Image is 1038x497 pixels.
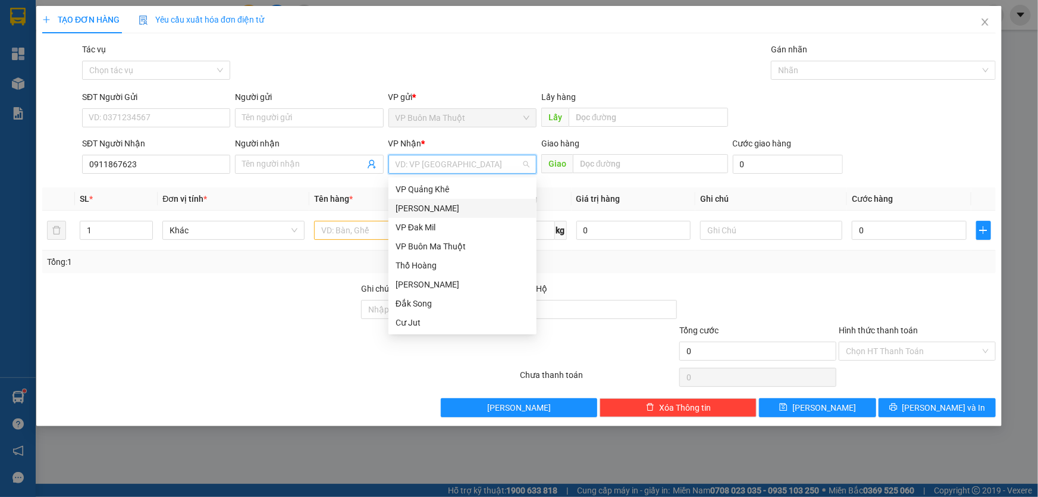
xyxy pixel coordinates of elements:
[314,221,456,240] input: VD: Bàn, Ghế
[733,155,843,174] input: Cước giao hàng
[659,401,711,414] span: Xóa Thông tin
[879,398,996,417] button: printer[PERSON_NAME] và In
[679,326,719,335] span: Tổng cước
[388,275,537,294] div: Đắk Ghềnh
[235,137,383,150] div: Người nhận
[388,237,537,256] div: VP Buôn Ma Thuột
[889,403,898,412] span: printer
[396,109,529,127] span: VP Buôn Ma Thuột
[700,221,842,240] input: Ghi Chú
[600,398,757,417] button: deleteXóa Thông tin
[82,137,230,150] div: SĐT Người Nhận
[396,259,529,272] div: Thổ Hoàng
[852,194,893,204] span: Cước hàng
[396,297,529,310] div: Đắk Song
[388,313,537,332] div: Cư Jut
[646,403,654,412] span: delete
[968,6,1002,39] button: Close
[541,154,573,173] span: Giao
[695,187,847,211] th: Ghi chú
[388,199,537,218] div: Gia Nghĩa
[235,90,383,104] div: Người gửi
[139,15,148,25] img: icon
[902,401,986,414] span: [PERSON_NAME] và In
[396,202,529,215] div: [PERSON_NAME]
[555,221,567,240] span: kg
[396,183,529,196] div: VP Quảng Khê
[576,221,691,240] input: 0
[162,194,207,204] span: Đơn vị tính
[396,278,529,291] div: [PERSON_NAME]
[541,139,579,148] span: Giao hàng
[314,194,353,204] span: Tên hàng
[388,294,537,313] div: Đắk Song
[976,221,991,240] button: plus
[576,194,620,204] span: Giá trị hàng
[759,398,876,417] button: save[PERSON_NAME]
[82,45,106,54] label: Tác vụ
[792,401,856,414] span: [PERSON_NAME]
[980,17,990,27] span: close
[779,403,788,412] span: save
[487,401,551,414] span: [PERSON_NAME]
[367,160,377,169] span: user-add
[170,221,297,239] span: Khác
[733,139,792,148] label: Cước giao hàng
[47,221,66,240] button: delete
[519,368,679,389] div: Chưa thanh toán
[771,45,807,54] label: Gán nhãn
[569,108,728,127] input: Dọc đường
[396,221,529,234] div: VP Đak Mil
[441,398,598,417] button: [PERSON_NAME]
[839,326,918,335] label: Hình thức thanh toán
[573,154,728,173] input: Dọc đường
[139,15,264,24] span: Yêu cầu xuất hóa đơn điện tử
[47,255,401,268] div: Tổng: 1
[541,92,576,102] span: Lấy hàng
[42,15,51,24] span: plus
[388,256,537,275] div: Thổ Hoàng
[388,90,537,104] div: VP gửi
[82,90,230,104] div: SĐT Người Gửi
[388,180,537,199] div: VP Quảng Khê
[977,226,990,235] span: plus
[396,240,529,253] div: VP Buôn Ma Thuột
[388,139,422,148] span: VP Nhận
[80,194,89,204] span: SL
[396,316,529,329] div: Cư Jut
[361,300,518,319] input: Ghi chú đơn hàng
[388,218,537,237] div: VP Đak Mil
[361,284,427,293] label: Ghi chú đơn hàng
[541,108,569,127] span: Lấy
[42,15,120,24] span: TẠO ĐƠN HÀNG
